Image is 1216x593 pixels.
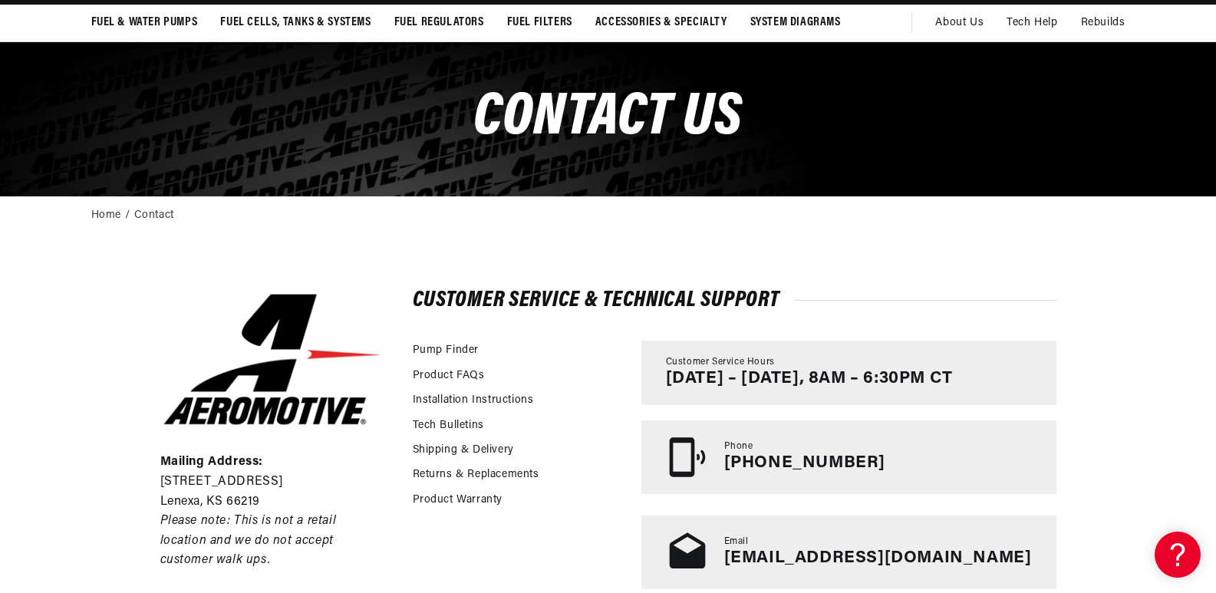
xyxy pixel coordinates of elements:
summary: Fuel & Water Pumps [80,5,209,41]
a: Returns & Replacements [413,466,539,483]
span: Rebuilds [1081,15,1125,31]
p: Lenexa, KS 66219 [160,493,384,512]
a: Product Warranty [413,492,503,509]
summary: Fuel Cells, Tanks & Systems [209,5,382,41]
summary: Fuel Regulators [383,5,496,41]
span: Tech Help [1007,15,1057,31]
h2: Customer Service & Technical Support [413,291,1056,310]
span: System Diagrams [750,15,841,31]
span: Email [724,535,749,549]
summary: Tech Help [995,5,1069,41]
span: CONTACt us [473,88,743,149]
p: [STREET_ADDRESS] [160,473,384,493]
summary: Fuel Filters [496,5,584,41]
a: Tech Bulletins [413,417,484,434]
a: [EMAIL_ADDRESS][DOMAIN_NAME] [724,549,1032,567]
summary: Accessories & Specialty [584,5,739,41]
em: Please note: This is not a retail location and we do not accept customer walk ups. [160,515,337,566]
a: Home [91,207,121,224]
a: About Us [924,5,995,41]
strong: Mailing Address: [160,456,264,468]
a: Product FAQs [413,367,485,384]
span: Accessories & Specialty [595,15,727,31]
span: Customer Service Hours [666,356,775,369]
p: [PHONE_NUMBER] [724,453,885,473]
p: [DATE] – [DATE], 8AM – 6:30PM CT [666,369,953,389]
span: Fuel Regulators [394,15,484,31]
a: Pump Finder [413,342,479,359]
a: Shipping & Delivery [413,442,514,459]
a: Contact [134,207,174,224]
summary: System Diagrams [739,5,852,41]
span: About Us [935,17,984,28]
a: Installation Instructions [413,392,534,409]
a: Phone [PHONE_NUMBER] [641,420,1056,494]
nav: breadcrumbs [91,207,1125,224]
span: Phone [724,440,753,453]
span: Fuel Filters [507,15,572,31]
span: Fuel Cells, Tanks & Systems [220,15,371,31]
summary: Rebuilds [1069,5,1137,41]
span: Fuel & Water Pumps [91,15,198,31]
